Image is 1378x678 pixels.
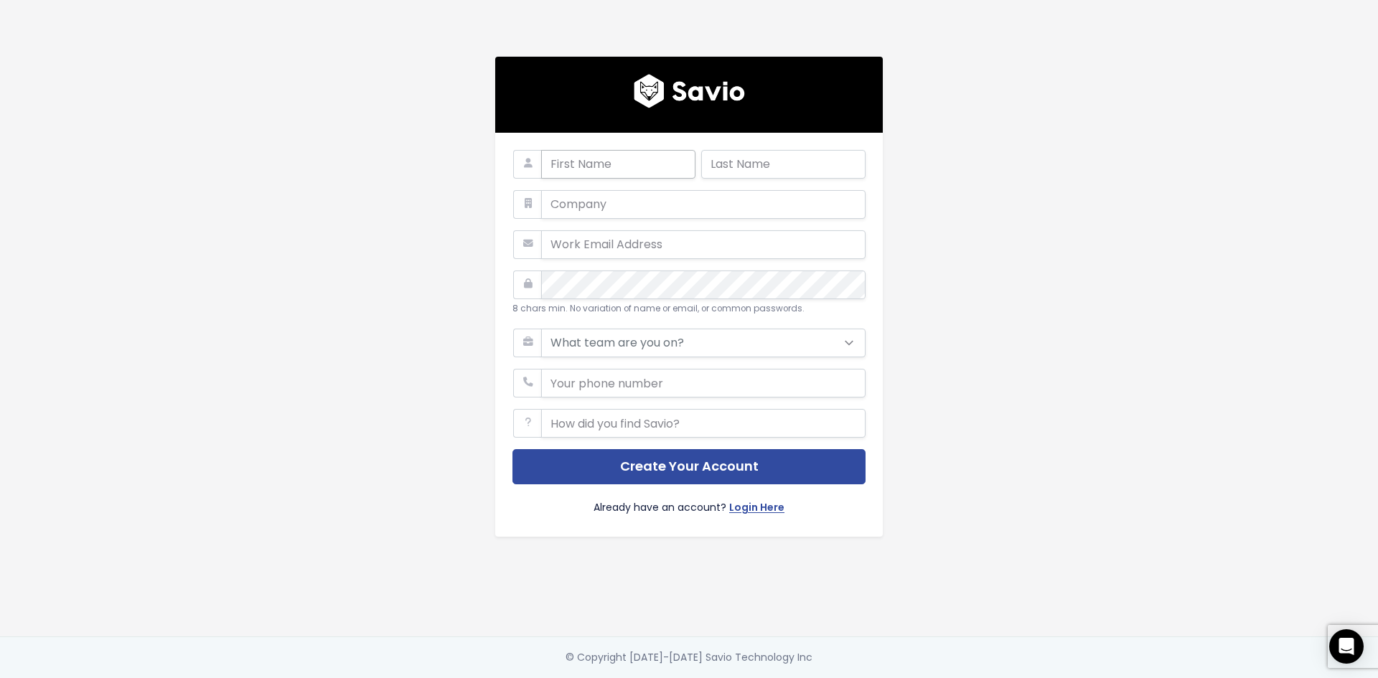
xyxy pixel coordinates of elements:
[634,74,745,108] img: logo600x187.a314fd40982d.png
[566,649,812,667] div: © Copyright [DATE]-[DATE] Savio Technology Inc
[541,369,866,397] input: Your phone number
[541,190,866,219] input: Company
[701,150,866,179] input: Last Name
[541,409,866,438] input: How did you find Savio?
[512,484,866,519] div: Already have an account?
[541,150,695,179] input: First Name
[1329,629,1364,664] div: Open Intercom Messenger
[512,303,805,314] small: 8 chars min. No variation of name or email, or common passwords.
[512,449,866,484] button: Create Your Account
[729,499,784,519] a: Login Here
[541,230,866,259] input: Work Email Address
